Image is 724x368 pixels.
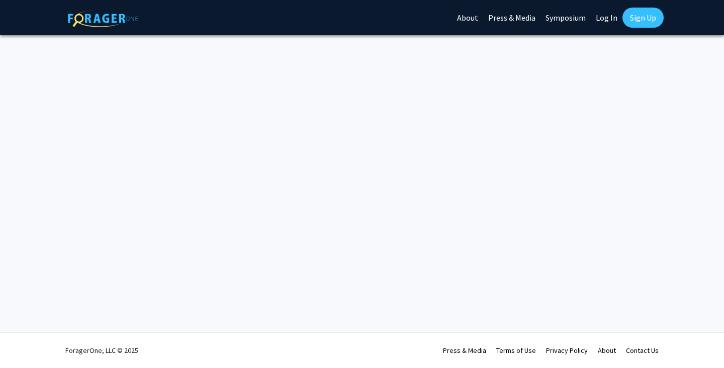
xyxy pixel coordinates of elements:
[626,346,659,355] a: Contact Us
[496,346,536,355] a: Terms of Use
[598,346,616,355] a: About
[546,346,588,355] a: Privacy Policy
[65,333,138,368] div: ForagerOne, LLC © 2025
[443,346,486,355] a: Press & Media
[622,8,664,28] a: Sign Up
[68,10,138,27] img: ForagerOne Logo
